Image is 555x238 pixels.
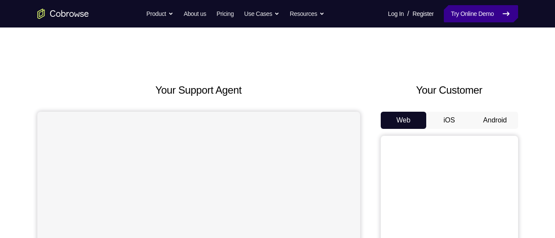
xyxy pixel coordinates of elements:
[146,5,173,22] button: Product
[381,82,518,98] h2: Your Customer
[388,5,404,22] a: Log In
[426,112,472,129] button: iOS
[412,5,434,22] a: Register
[407,9,409,19] span: /
[37,9,89,19] a: Go to the home page
[216,5,234,22] a: Pricing
[244,5,279,22] button: Use Cases
[472,112,518,129] button: Android
[37,82,360,98] h2: Your Support Agent
[184,5,206,22] a: About us
[444,5,518,22] a: Try Online Demo
[290,5,325,22] button: Resources
[381,112,427,129] button: Web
